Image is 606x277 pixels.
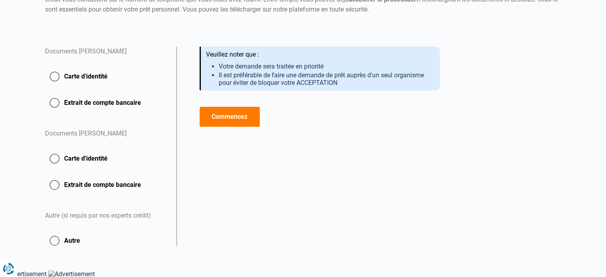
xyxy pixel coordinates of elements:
li: Votre demande sera traitée en priorité [219,63,433,70]
div: Veuillez noter que : [206,51,433,59]
button: Extrait de compte bancaire [45,93,167,113]
div: Autre (si requis par nos experts crédit) [45,201,167,231]
div: Documents [PERSON_NAME] [45,47,167,67]
button: Carte d'identité [45,67,167,86]
div: Documents [PERSON_NAME] [45,119,167,149]
button: Extrait de compte bancaire [45,175,167,195]
button: Commencez [200,107,260,127]
button: Autre [45,231,167,251]
button: Carte d'identité [45,149,167,169]
li: Il est préférable de faire une demande de prêt auprès d'un seul organisme pour éviter de bloquer ... [219,71,433,86]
